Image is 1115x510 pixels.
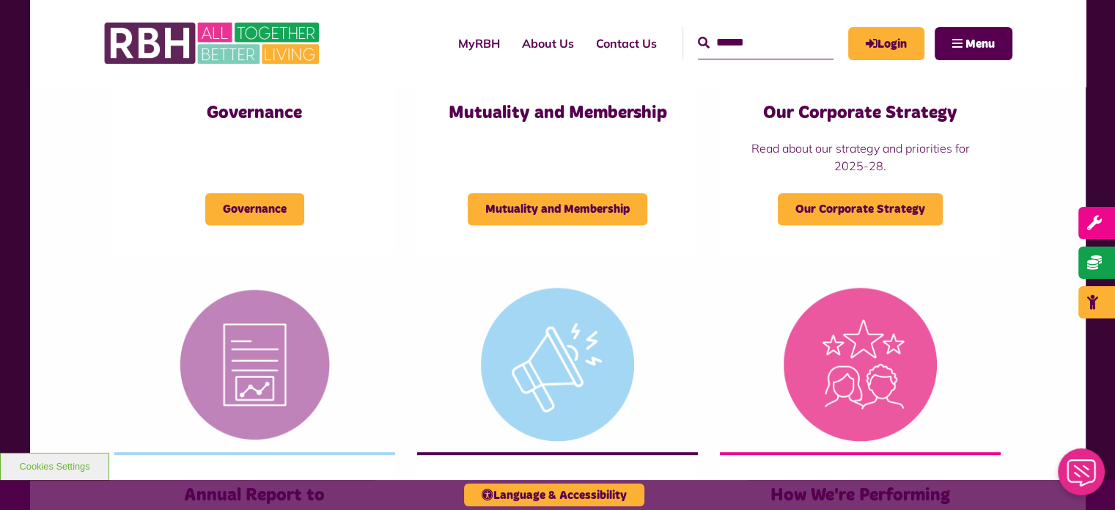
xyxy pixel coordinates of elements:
img: RBH [103,15,323,72]
h3: Our Corporate Strategy [749,102,971,125]
a: About Us [511,23,585,63]
button: Navigation [935,27,1012,60]
img: Reports [114,277,395,453]
a: MyRBH [447,23,511,63]
button: Language & Accessibility [464,484,644,506]
iframe: Netcall Web Assistant for live chat [1049,444,1115,510]
h3: Governance [144,102,366,125]
h3: Mutuality and Membership [446,102,669,125]
span: Menu [965,38,995,50]
img: Get Involved [417,277,698,453]
a: Contact Us [585,23,668,63]
input: Search [698,27,834,59]
p: Read about our strategy and priorities for 2025-28. [749,139,971,175]
a: MyRBH [848,27,924,60]
span: Our Corporate Strategy [778,193,943,225]
span: Mutuality and Membership [468,193,647,225]
img: We're Performing [720,277,1001,453]
span: Governance [205,193,304,225]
